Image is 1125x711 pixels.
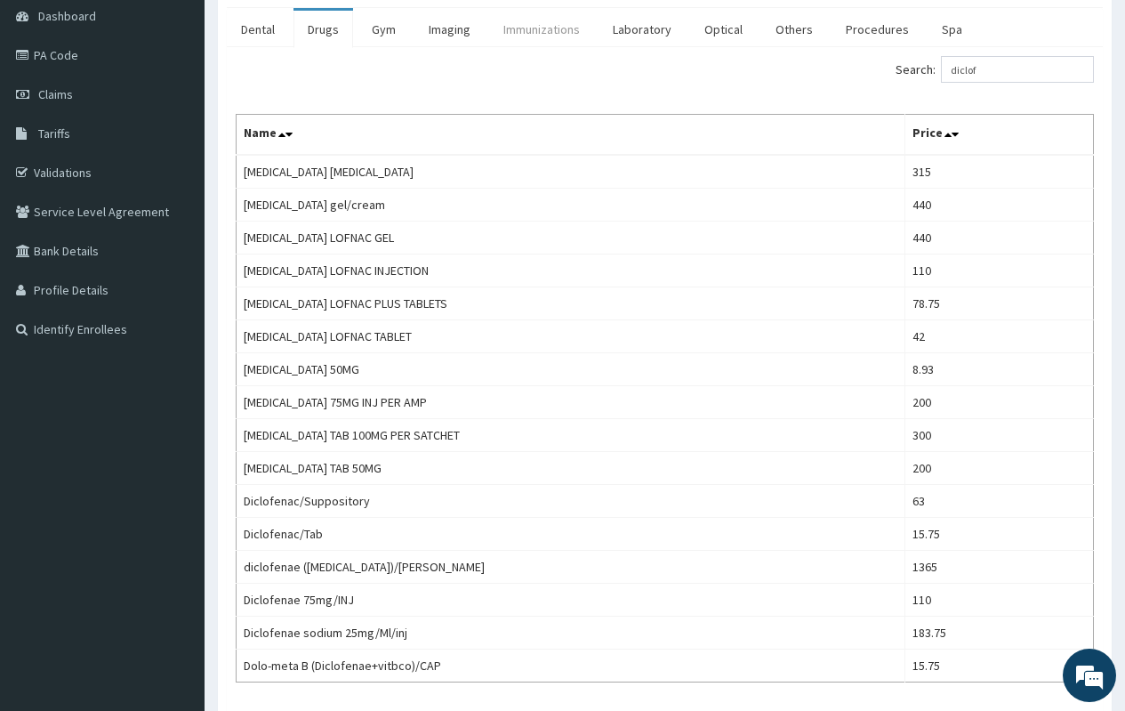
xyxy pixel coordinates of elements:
[905,115,1094,156] th: Price
[905,518,1094,551] td: 15.75
[905,189,1094,222] td: 440
[690,11,757,48] a: Optical
[33,89,72,133] img: d_794563401_company_1708531726252_794563401
[293,11,353,48] a: Drugs
[237,617,905,650] td: Diclofenae sodium 25mg/Ml/inj
[905,320,1094,353] td: 42
[237,189,905,222] td: [MEDICAL_DATA] gel/cream
[896,56,1094,83] label: Search:
[237,452,905,485] td: [MEDICAL_DATA] TAB 50MG
[237,551,905,584] td: diclofenae ([MEDICAL_DATA])/[PERSON_NAME]
[599,11,686,48] a: Laboratory
[905,452,1094,485] td: 200
[941,56,1094,83] input: Search:
[832,11,923,48] a: Procedures
[292,9,334,52] div: Minimize live chat window
[237,419,905,452] td: [MEDICAL_DATA] TAB 100MG PER SATCHET
[905,650,1094,683] td: 15.75
[489,11,594,48] a: Immunizations
[905,617,1094,650] td: 183.75
[237,485,905,518] td: Diclofenac/Suppository
[905,485,1094,518] td: 63
[358,11,410,48] a: Gym
[905,551,1094,584] td: 1365
[237,115,905,156] th: Name
[761,11,827,48] a: Others
[905,419,1094,452] td: 300
[905,155,1094,189] td: 315
[237,287,905,320] td: [MEDICAL_DATA] LOFNAC PLUS TABLETS
[905,255,1094,287] td: 110
[9,486,339,548] textarea: Type your message and hit 'Enter'
[237,320,905,353] td: [MEDICAL_DATA] LOFNAC TABLET
[905,386,1094,419] td: 200
[38,125,70,141] span: Tariffs
[905,222,1094,255] td: 440
[414,11,485,48] a: Imaging
[103,224,245,404] span: We're online!
[237,255,905,287] td: [MEDICAL_DATA] LOFNAC INJECTION
[928,11,976,48] a: Spa
[92,100,299,123] div: Chat with us now
[237,584,905,617] td: Diclofenae 75mg/INJ
[237,518,905,551] td: Diclofenac/Tab
[237,155,905,189] td: [MEDICAL_DATA] [MEDICAL_DATA]
[38,8,96,24] span: Dashboard
[237,353,905,386] td: [MEDICAL_DATA] 50MG
[38,86,73,102] span: Claims
[237,386,905,419] td: [MEDICAL_DATA] 75MG INJ PER AMP
[905,287,1094,320] td: 78.75
[227,11,289,48] a: Dental
[905,353,1094,386] td: 8.93
[237,222,905,255] td: [MEDICAL_DATA] LOFNAC GEL
[905,584,1094,617] td: 110
[237,650,905,683] td: Dolo-meta B (Diclofenae+vitbco)/CAP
